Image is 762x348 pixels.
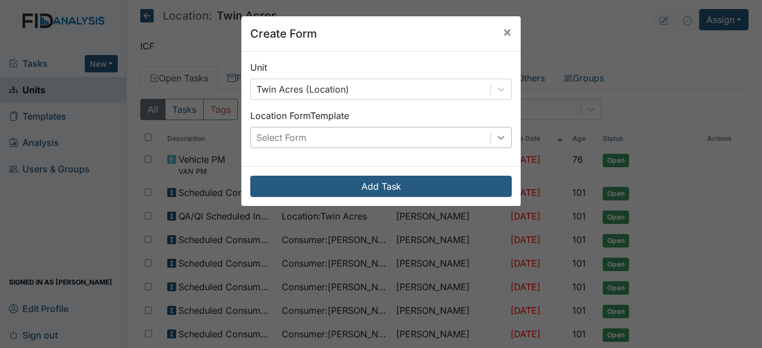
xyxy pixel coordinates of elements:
div: Twin Acres (Location) [256,83,349,96]
label: Unit [250,61,267,74]
button: Add Task [250,176,512,197]
span: × [503,24,512,40]
button: Close [494,16,521,48]
label: Location Form Template [250,109,349,122]
h5: Create Form [250,25,317,42]
div: Select Form [256,131,306,144]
